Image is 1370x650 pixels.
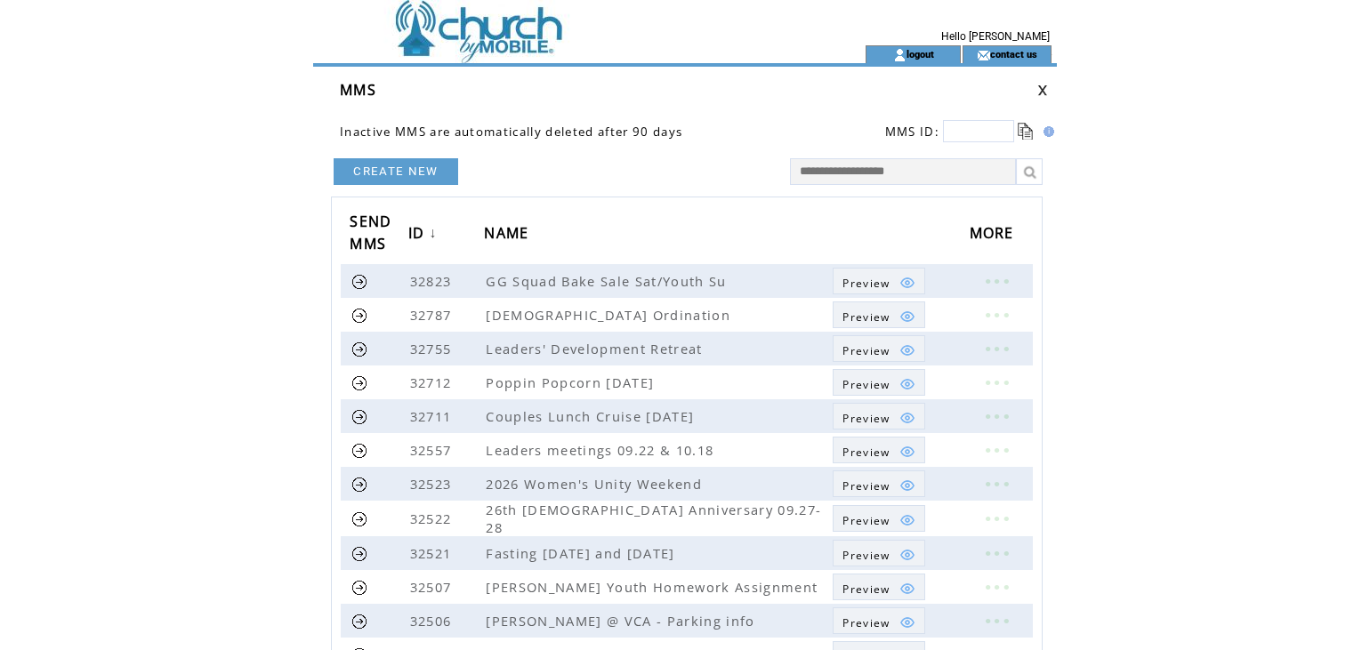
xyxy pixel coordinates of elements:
span: Show MMS preview [842,615,890,630]
span: Show MMS preview [842,445,890,460]
span: Fasting [DATE] and [DATE] [486,544,679,562]
span: Show MMS preview [842,548,890,563]
span: MMS ID: [885,124,939,140]
span: Show MMS preview [842,582,890,597]
span: 32523 [410,475,456,493]
span: 32506 [410,612,456,630]
span: 2026 Women's Unity Weekend [486,475,706,493]
a: ID↓ [408,218,442,251]
img: eye.png [899,477,915,494]
span: Couples Lunch Cruise [DATE] [486,407,698,425]
a: Preview [833,607,924,634]
img: eye.png [899,444,915,460]
span: Show MMS preview [842,513,890,528]
a: Preview [833,268,924,294]
span: 26th [DEMOGRAPHIC_DATA] Anniversary 09.27-28 [486,501,821,536]
span: Leaders' Development Retreat [486,340,706,357]
span: Show MMS preview [842,478,890,494]
span: 32755 [410,340,456,357]
a: Preview [833,369,924,396]
span: 32787 [410,306,456,324]
span: MORE [970,219,1019,252]
span: 32522 [410,510,456,527]
span: Show MMS preview [842,377,890,392]
span: Show MMS preview [842,343,890,358]
span: [PERSON_NAME] @ VCA - Parking info [486,612,759,630]
img: eye.png [899,614,915,630]
span: SEND MMS [350,207,391,262]
img: eye.png [899,376,915,392]
span: 32711 [410,407,456,425]
span: ID [408,219,430,252]
span: Leaders meetings 09.22 & 10.18 [486,441,718,459]
span: 32521 [410,544,456,562]
img: eye.png [899,275,915,291]
span: Hello [PERSON_NAME] [941,30,1050,43]
a: Preview [833,505,924,532]
span: [PERSON_NAME] Youth Homework Assignment [486,578,822,596]
span: Show MMS preview [842,276,890,291]
span: [DEMOGRAPHIC_DATA] Ordination [486,306,735,324]
img: eye.png [899,342,915,358]
a: Preview [833,301,924,328]
span: 32823 [410,272,456,290]
span: Inactive MMS are automatically deleted after 90 days [340,124,682,140]
span: Show MMS preview [842,309,890,325]
img: eye.png [899,309,915,325]
img: eye.png [899,581,915,597]
span: GG Squad Bake Sale Sat/Youth Su [486,272,730,290]
a: Preview [833,437,924,463]
img: eye.png [899,512,915,528]
span: MMS [340,80,376,100]
a: Preview [833,335,924,362]
span: 32507 [410,578,456,596]
span: 32712 [410,373,456,391]
img: eye.png [899,547,915,563]
a: CREATE NEW [334,158,458,185]
a: contact us [990,48,1037,60]
img: account_icon.gif [893,48,907,62]
a: logout [907,48,934,60]
img: help.gif [1038,126,1054,137]
a: Preview [833,403,924,429]
span: 32557 [410,441,456,459]
span: Show MMS preview [842,411,890,426]
a: Preview [833,574,924,600]
img: contact_us_icon.gif [977,48,990,62]
a: Preview [833,470,924,497]
img: eye.png [899,410,915,426]
a: NAME [484,218,537,251]
a: Preview [833,540,924,566]
span: Poppin Popcorn [DATE] [486,373,658,391]
span: NAME [484,219,533,252]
